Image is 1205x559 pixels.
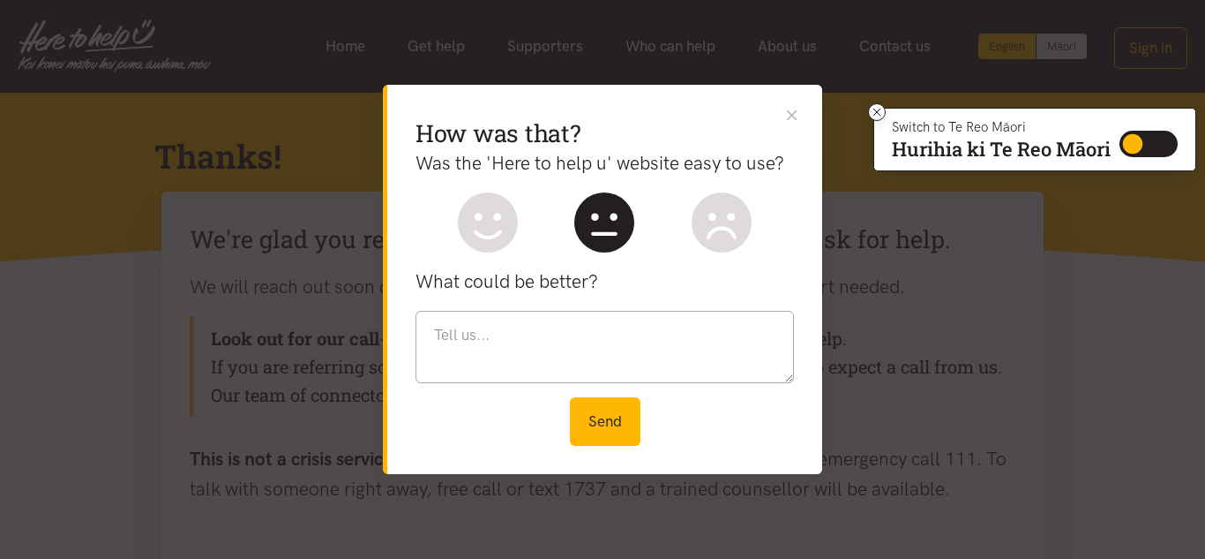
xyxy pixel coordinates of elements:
button: Close [782,106,801,125]
p: Was the 'Here to help u' website easy to use? [415,148,794,178]
h2: How was that? [415,117,794,149]
p: What could be better? [415,267,794,297]
p: Hurihia ki Te Reo Māori [892,141,1111,157]
button: Send [570,397,640,446]
p: Switch to Te Reo Māori [892,122,1111,132]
